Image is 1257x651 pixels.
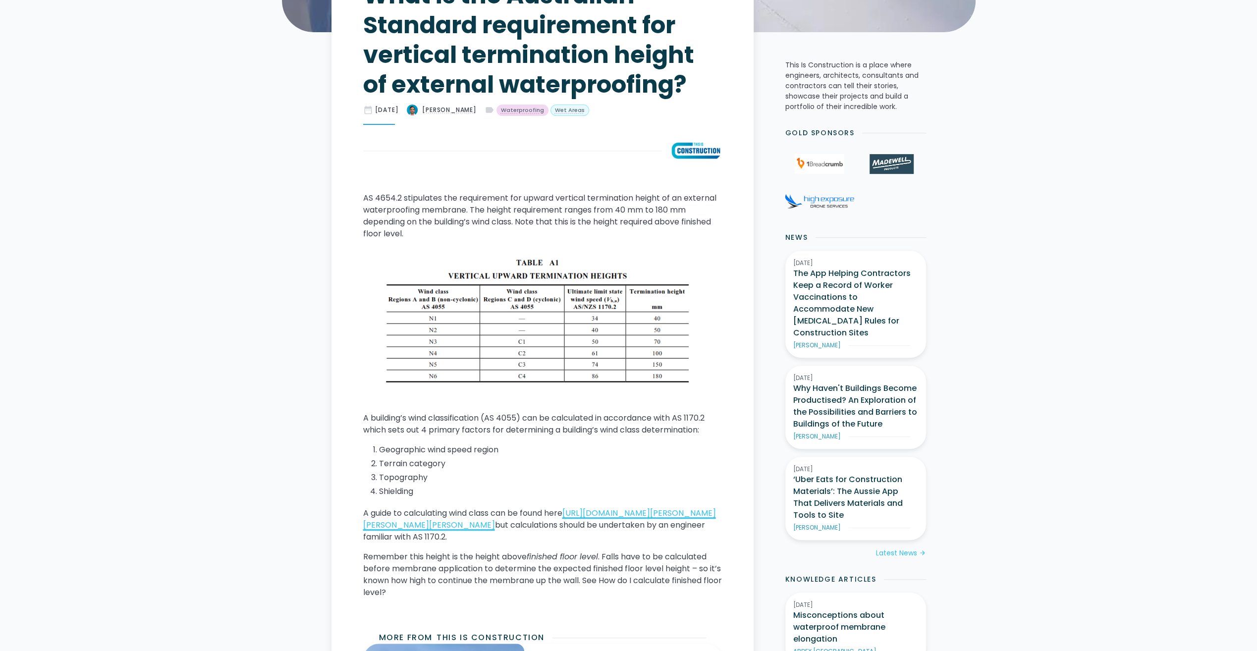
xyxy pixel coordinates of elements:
[379,632,433,644] h2: More from
[785,251,926,358] a: [DATE]The App Helping Contractors Keep a Record of Worker Vaccinations to Accommodate New [MEDICA...
[485,105,494,115] div: label
[785,194,854,209] img: High Exposure
[793,259,918,268] div: [DATE]
[876,548,926,558] a: Latest Newsarrow_forward
[363,105,373,115] div: date_range
[793,523,841,532] div: [PERSON_NAME]
[795,154,844,174] img: 1Breadcrumb
[379,472,722,484] li: Topography
[785,366,926,449] a: [DATE]Why Haven't Buildings Become Productised? An Exploration of the Possibilities and Barriers ...
[496,105,548,116] a: Waterproofing
[550,105,589,116] a: Wet Areas
[793,432,841,441] div: [PERSON_NAME]
[422,106,476,114] div: [PERSON_NAME]
[406,104,418,116] img: What is the Australian Standard requirement for vertical termination height of external waterproo...
[785,457,926,540] a: [DATE]‘Uber Eats for Construction Materials’: The Aussie App That Delivers Materials and Tools to...
[919,548,926,558] div: arrow_forward
[785,232,808,243] h2: News
[793,382,918,430] h3: Why Haven't Buildings Become Productised? An Exploration of the Possibilities and Barriers to Bui...
[375,106,399,114] div: [DATE]
[785,60,926,112] p: This Is Construction is a place where engineers, architects, consultants and contractors can tell...
[379,444,722,456] li: Geographic wind speed region
[870,154,913,174] img: Madewell Products
[379,458,722,470] li: Terrain category
[876,548,917,558] div: Latest News
[793,374,918,382] div: [DATE]
[793,465,918,474] div: [DATE]
[363,412,722,436] p: A building’s wind classification (AS 4055) can be calculated in accordance with AS 1170.2 which s...
[785,128,855,138] h2: Gold Sponsors
[363,507,716,531] a: [URL][DOMAIN_NAME][PERSON_NAME][PERSON_NAME][PERSON_NAME]
[437,632,545,644] h2: This Is Construction
[406,104,476,116] a: [PERSON_NAME]
[363,507,722,543] p: A guide to calculating wind class can be found here but calculations should be undertaken by an e...
[363,551,722,598] p: Remember this height is the height above . Falls have to be calculated before membrane applicatio...
[670,141,722,161] img: What is the Australian Standard requirement for vertical termination height of external waterproo...
[501,106,544,114] div: Waterproofing
[793,609,918,645] h3: Misconceptions about waterproof membrane elongation
[785,574,876,585] h2: Knowledge Articles
[555,106,585,114] div: Wet Areas
[379,486,722,497] li: Shielding
[793,268,918,339] h3: The App Helping Contractors Keep a Record of Worker Vaccinations to Accommodate New [MEDICAL_DATA...
[793,474,918,521] h3: ‘Uber Eats for Construction Materials’: The Aussie App That Delivers Materials and Tools to Site
[793,600,918,609] div: [DATE]
[793,341,841,350] div: [PERSON_NAME]
[363,192,722,240] p: AS 4654.2 stipulates the requirement for upward vertical termination height of an external waterp...
[527,551,598,562] em: finished floor level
